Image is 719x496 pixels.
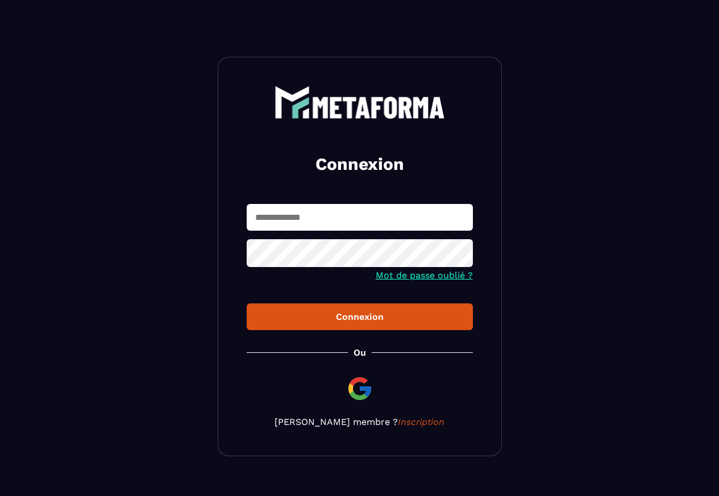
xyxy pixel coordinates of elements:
p: Ou [354,347,366,358]
h2: Connexion [260,153,459,176]
a: Mot de passe oublié ? [376,270,473,281]
img: google [346,375,373,402]
div: Connexion [256,311,464,322]
a: logo [247,86,473,119]
button: Connexion [247,303,473,330]
img: logo [275,86,445,119]
p: [PERSON_NAME] membre ? [247,416,473,427]
a: Inscription [398,416,444,427]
